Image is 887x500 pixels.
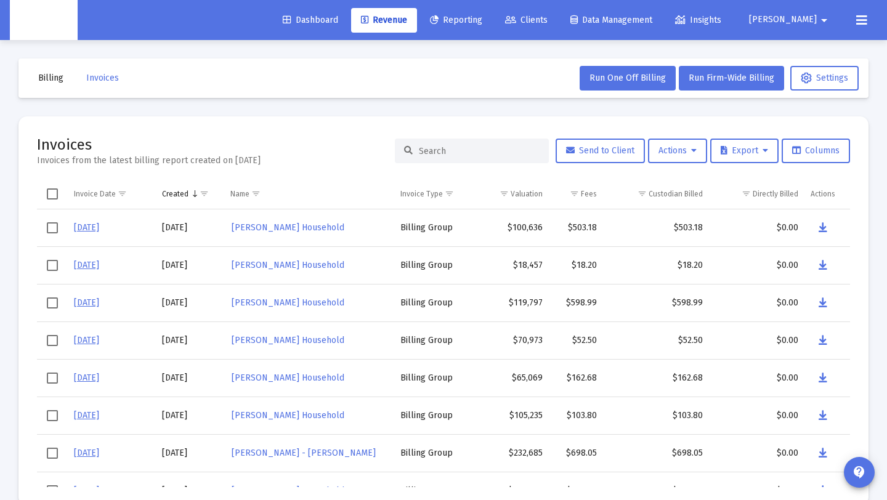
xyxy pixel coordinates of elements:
span: Insights [675,15,721,25]
td: Billing Group [394,321,473,359]
span: Show filter options for column 'Invoice Date' [118,189,127,198]
td: [DATE] [156,359,224,397]
div: $52.50 [609,334,703,347]
span: Show filter options for column 'Valuation' [500,189,509,198]
div: Fees [581,189,597,199]
span: Columns [792,145,840,156]
td: $18,457 [473,246,549,284]
div: Invoices from the latest billing report created on [DATE] [37,155,261,167]
span: Run One Off Billing [589,73,666,83]
div: $598.99 [609,297,703,309]
span: Billing [38,73,63,83]
div: $598.99 [555,297,597,309]
div: Directly Billed [753,189,798,199]
mat-icon: arrow_drop_down [817,8,832,33]
a: [DATE] [74,297,99,308]
div: $52.50 [555,334,597,347]
div: $103.80 [555,409,597,422]
a: [PERSON_NAME] Household [230,294,346,312]
span: [PERSON_NAME] Household [232,335,344,345]
button: Export [710,139,779,163]
div: $18.20 [555,259,597,272]
div: Valuation [511,189,543,199]
button: Columns [782,139,850,163]
div: $873.40 [555,485,597,497]
td: Column Directly Billed [709,179,804,209]
td: Billing Group [394,434,473,472]
div: $503.18 [609,222,703,234]
a: Revenue [351,8,417,33]
span: [PERSON_NAME] Household [232,222,344,233]
a: [PERSON_NAME] Household [230,219,346,236]
h2: Invoices [37,135,261,155]
a: [PERSON_NAME] Household [230,482,346,499]
button: Run One Off Billing [580,66,676,91]
td: Billing Group [394,284,473,321]
td: Billing Group [394,397,473,434]
button: Invoices [76,66,129,91]
td: [DATE] [156,209,224,247]
span: Reporting [430,15,482,25]
td: [DATE] [156,434,224,472]
span: [PERSON_NAME] [749,15,817,25]
div: Invoice Type [400,189,443,199]
mat-icon: contact_support [852,465,867,480]
div: $698.05 [555,447,597,459]
td: Column Invoice Type [394,179,473,209]
a: [DATE] [74,222,99,233]
a: [DATE] [74,260,99,270]
div: Select row [47,448,58,459]
td: $0.00 [709,321,804,359]
a: Clients [495,8,557,33]
td: Billing Group [394,209,473,247]
a: [DATE] [74,485,99,496]
span: Export [721,145,768,156]
button: [PERSON_NAME] [734,7,846,32]
span: Revenue [361,15,407,25]
td: $0.00 [709,284,804,321]
span: Invoices [86,73,119,83]
span: Clients [505,15,548,25]
td: $119,797 [473,284,549,321]
div: $503.18 [555,222,597,234]
span: Show filter options for column 'Custodian Billed' [638,189,647,198]
span: Show filter options for column 'Directly Billed' [742,189,751,198]
a: [DATE] [74,448,99,458]
span: [PERSON_NAME] Household [232,410,344,421]
a: [PERSON_NAME] - [PERSON_NAME] [230,444,377,462]
div: Custodian Billed [649,189,703,199]
div: Name [230,189,249,199]
div: $162.68 [609,372,703,384]
td: $0.00 [709,359,804,397]
span: Show filter options for column 'Invoice Type' [445,189,454,198]
button: Billing [28,66,73,91]
a: [DATE] [74,373,99,383]
td: Column Name [224,179,394,209]
td: $65,069 [473,359,549,397]
td: Column Custodian Billed [603,179,709,209]
td: $0.00 [709,209,804,247]
a: [DATE] [74,335,99,345]
td: Billing Group [394,359,473,397]
span: Dashboard [283,15,338,25]
a: [PERSON_NAME] Household [230,369,346,387]
td: $0.00 [709,397,804,434]
span: Settings [801,73,848,83]
button: Settings [790,66,859,91]
div: Actions [811,189,835,199]
td: $105,235 [473,397,549,434]
div: Created [162,189,188,199]
div: Select row [47,297,58,308]
button: Actions [648,139,707,163]
span: [PERSON_NAME] Household [232,373,344,383]
td: $232,685 [473,434,549,472]
div: Invoice Date [74,189,116,199]
div: Select all [47,188,58,200]
a: Reporting [420,8,492,33]
img: Dashboard [19,8,68,33]
button: Send to Client [556,139,645,163]
span: [PERSON_NAME] - [PERSON_NAME] [232,448,376,458]
td: Column Created [156,179,224,209]
input: Search [419,146,540,156]
a: Data Management [561,8,662,33]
